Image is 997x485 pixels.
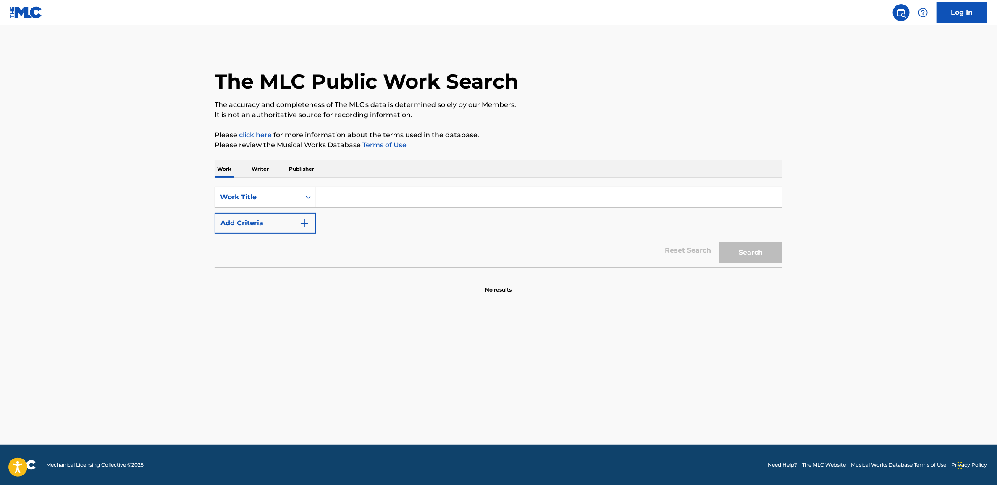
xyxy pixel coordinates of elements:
[768,461,797,469] a: Need Help?
[220,192,296,202] div: Work Title
[918,8,928,18] img: help
[485,276,512,294] p: No results
[851,461,946,469] a: Musical Works Database Terms of Use
[239,131,272,139] a: click here
[46,461,144,469] span: Mechanical Licensing Collective © 2025
[958,453,963,478] div: Drag
[215,69,518,94] h1: The MLC Public Work Search
[299,218,310,228] img: 9d2ae6d4665cec9f34b9.svg
[896,8,906,18] img: search
[937,2,987,23] a: Log In
[215,187,782,267] form: Search Form
[955,445,997,485] iframe: Chat Widget
[951,461,987,469] a: Privacy Policy
[215,213,316,234] button: Add Criteria
[10,460,36,470] img: logo
[10,6,42,18] img: MLC Logo
[893,4,910,21] a: Public Search
[361,141,407,149] a: Terms of Use
[249,160,271,178] p: Writer
[215,110,782,120] p: It is not an authoritative source for recording information.
[215,130,782,140] p: Please for more information about the terms used in the database.
[215,100,782,110] p: The accuracy and completeness of The MLC's data is determined solely by our Members.
[286,160,317,178] p: Publisher
[915,4,931,21] div: Help
[215,160,234,178] p: Work
[215,140,782,150] p: Please review the Musical Works Database
[802,461,846,469] a: The MLC Website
